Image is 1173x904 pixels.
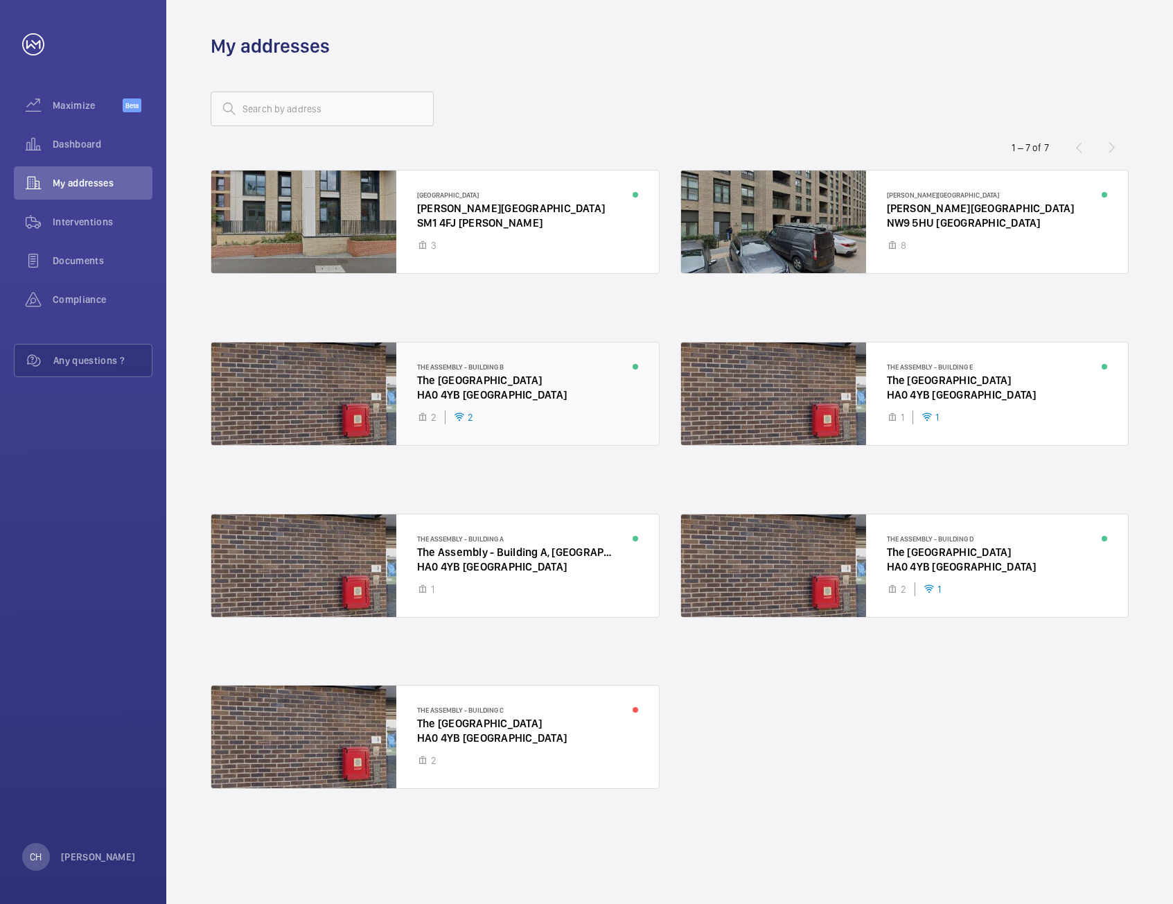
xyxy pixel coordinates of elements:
[53,98,123,112] span: Maximize
[53,137,152,151] span: Dashboard
[30,850,42,864] p: CH
[61,850,136,864] p: [PERSON_NAME]
[123,98,141,112] span: Beta
[53,254,152,268] span: Documents
[53,215,152,229] span: Interventions
[211,92,434,126] input: Search by address
[1012,141,1049,155] div: 1 – 7 of 7
[53,176,152,190] span: My addresses
[211,33,330,59] h1: My addresses
[53,293,152,306] span: Compliance
[53,354,152,367] span: Any questions ?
